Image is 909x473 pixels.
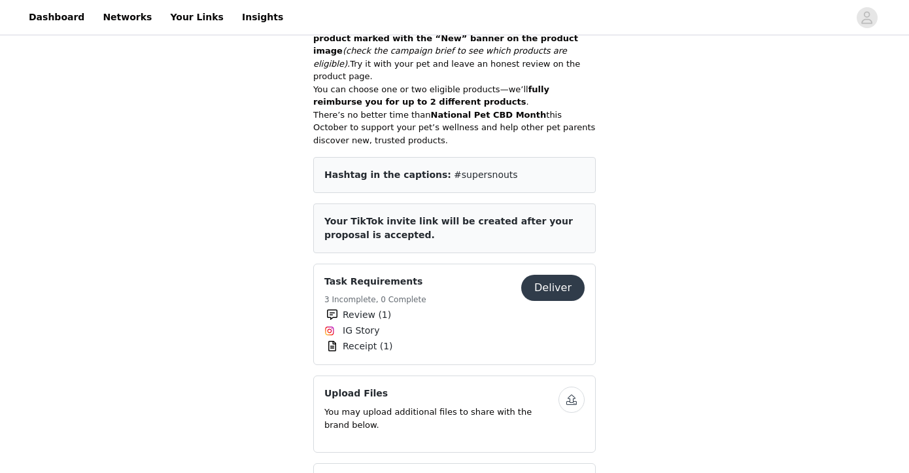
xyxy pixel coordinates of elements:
span: Review (1) [343,308,391,322]
span: Receipt (1) [343,340,393,353]
p: Try it with your pet and leave an honest review on the product page. [313,19,596,83]
img: Instagram Icon [324,326,335,336]
div: avatar [861,7,873,28]
h4: Upload Files [324,387,558,400]
span: IG Story [343,324,379,338]
div: Task Requirements [313,264,596,365]
p: There’s no better time than this October to support your pet’s wellness and help other pet parent... [313,109,596,147]
h5: 3 Incomplete, 0 Complete [324,294,426,306]
strong: National Pet CBD Month [431,110,547,120]
button: Deliver [521,275,585,301]
p: You may upload additional files to share with the brand below. [324,406,558,431]
span: Hashtag in the captions: [324,169,451,180]
strong: Head to [DOMAIN_NAME] and purchase any Super Snouts product marked with the “New” banner on the p... [313,20,589,56]
h4: Task Requirements [324,275,426,289]
a: Networks [95,3,160,32]
a: Your Links [162,3,232,32]
p: You can choose one or two eligible products—we’ll . [313,83,596,109]
a: Insights [234,3,291,32]
a: Dashboard [21,3,92,32]
strong: fully reimburse you for up to 2 different products [313,84,549,107]
span: #supersnouts [454,169,518,180]
span: Your TikTok invite link will be created after your proposal is accepted. [324,216,573,240]
em: (check the campaign brief to see which products are eligible). [313,46,567,69]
